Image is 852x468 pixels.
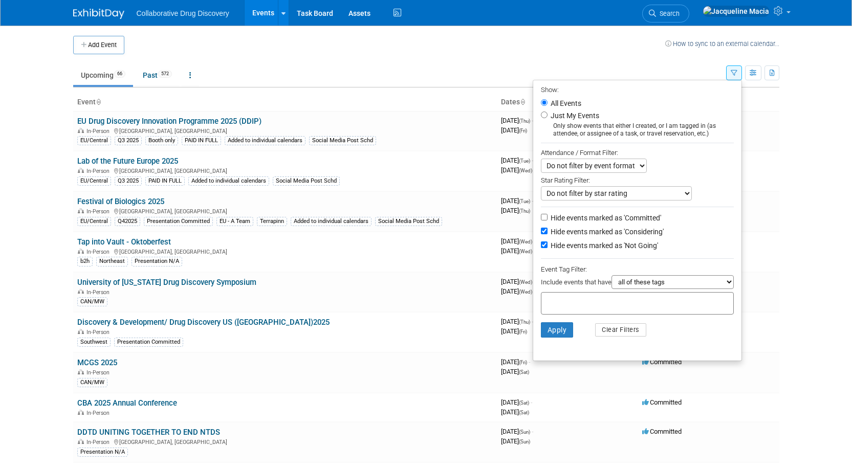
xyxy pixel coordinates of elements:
[77,157,178,166] a: Lab of the Future Europe 2025
[73,36,124,54] button: Add Event
[77,358,117,367] a: MCGS 2025
[519,158,530,164] span: (Tue)
[145,176,185,186] div: PAID IN FULL
[703,6,770,17] img: Jacqueline Macia
[144,217,213,226] div: Presentation Committed
[86,439,113,445] span: In-Person
[273,176,340,186] div: Social Media Post Schd
[541,122,734,138] div: Only show events that either I created, or I am tagged in (as attendee, or assignee of a task, or...
[519,289,532,295] span: (Wed)
[77,117,261,126] a: EU Drug Discovery Innovation Programme 2025 (DDIP)
[549,240,658,251] label: Hide events marked as 'Not Going'
[549,100,581,107] label: All Events
[77,166,493,174] div: [GEOGRAPHIC_DATA], [GEOGRAPHIC_DATA]
[77,257,93,266] div: b2h
[501,166,532,174] span: [DATE]
[642,5,689,23] a: Search
[86,329,113,336] span: In-Person
[77,136,111,145] div: EU/Central
[541,173,734,186] div: Star Rating Filter:
[158,70,172,78] span: 572
[375,217,442,226] div: Social Media Post Schd
[519,329,527,335] span: (Fri)
[114,338,183,347] div: Presentation Committed
[309,136,376,145] div: Social Media Post Schd
[519,168,532,173] span: (Wed)
[77,217,111,226] div: EU/Central
[501,318,533,325] span: [DATE]
[86,369,113,376] span: In-Person
[501,327,527,335] span: [DATE]
[519,400,529,406] span: (Sat)
[642,358,682,366] span: Committed
[501,368,529,375] span: [DATE]
[519,118,530,124] span: (Thu)
[519,239,532,244] span: (Wed)
[291,217,372,226] div: Added to individual calendars
[132,257,182,266] div: Presentation N/A
[501,237,535,245] span: [DATE]
[532,157,533,164] span: -
[519,429,530,435] span: (Sun)
[541,275,734,292] div: Include events that have
[501,197,533,205] span: [DATE]
[501,398,532,406] span: [DATE]
[665,40,779,48] a: How to sync to an external calendar...
[501,207,530,214] span: [DATE]
[501,428,533,435] span: [DATE]
[531,398,532,406] span: -
[135,65,180,85] a: Past572
[137,9,229,17] span: Collaborative Drug Discovery
[78,208,84,213] img: In-Person Event
[78,329,84,334] img: In-Person Event
[78,128,84,133] img: In-Person Event
[115,136,142,145] div: Q3 2025
[549,110,599,121] label: Just My Events
[73,65,133,85] a: Upcoming66
[73,9,124,19] img: ExhibitDay
[549,213,661,223] label: Hide events marked as 'Committed'
[188,176,269,186] div: Added to individual calendars
[145,136,178,145] div: Booth only
[519,249,532,254] span: (Wed)
[519,410,529,415] span: (Sat)
[501,126,527,134] span: [DATE]
[77,318,330,327] a: Discovery & Development/ Drug Discovery US ([GEOGRAPHIC_DATA])2025
[519,319,530,325] span: (Thu)
[541,83,734,96] div: Show:
[541,322,574,338] button: Apply
[532,318,533,325] span: -
[73,94,497,111] th: Event
[501,117,533,124] span: [DATE]
[86,208,113,215] span: In-Person
[78,369,84,374] img: In-Person Event
[77,428,220,437] a: DDTD UNITING TOGETHER TO END NTDS
[86,128,113,135] span: In-Person
[77,237,171,247] a: Tap into Vault - Oktoberfest
[86,289,113,296] span: In-Person
[532,197,533,205] span: -
[77,207,493,215] div: [GEOGRAPHIC_DATA], [GEOGRAPHIC_DATA]
[77,197,164,206] a: Festival of Biologics 2025
[519,360,527,365] span: (Fri)
[77,176,111,186] div: EU/Central
[78,410,84,415] img: In-Person Event
[519,208,530,214] span: (Thu)
[497,94,638,111] th: Dates
[501,437,530,445] span: [DATE]
[78,439,84,444] img: In-Person Event
[77,448,128,457] div: Presentation N/A
[114,70,125,78] span: 66
[595,323,646,337] button: Clear Filters
[519,279,532,285] span: (Wed)
[656,10,680,17] span: Search
[532,117,533,124] span: -
[529,358,530,366] span: -
[78,168,84,173] img: In-Person Event
[77,297,107,306] div: CAN/MW
[501,408,529,416] span: [DATE]
[532,428,533,435] span: -
[115,176,142,186] div: Q3 2025
[257,217,287,226] div: Terrapinn
[520,98,525,106] a: Sort by Start Date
